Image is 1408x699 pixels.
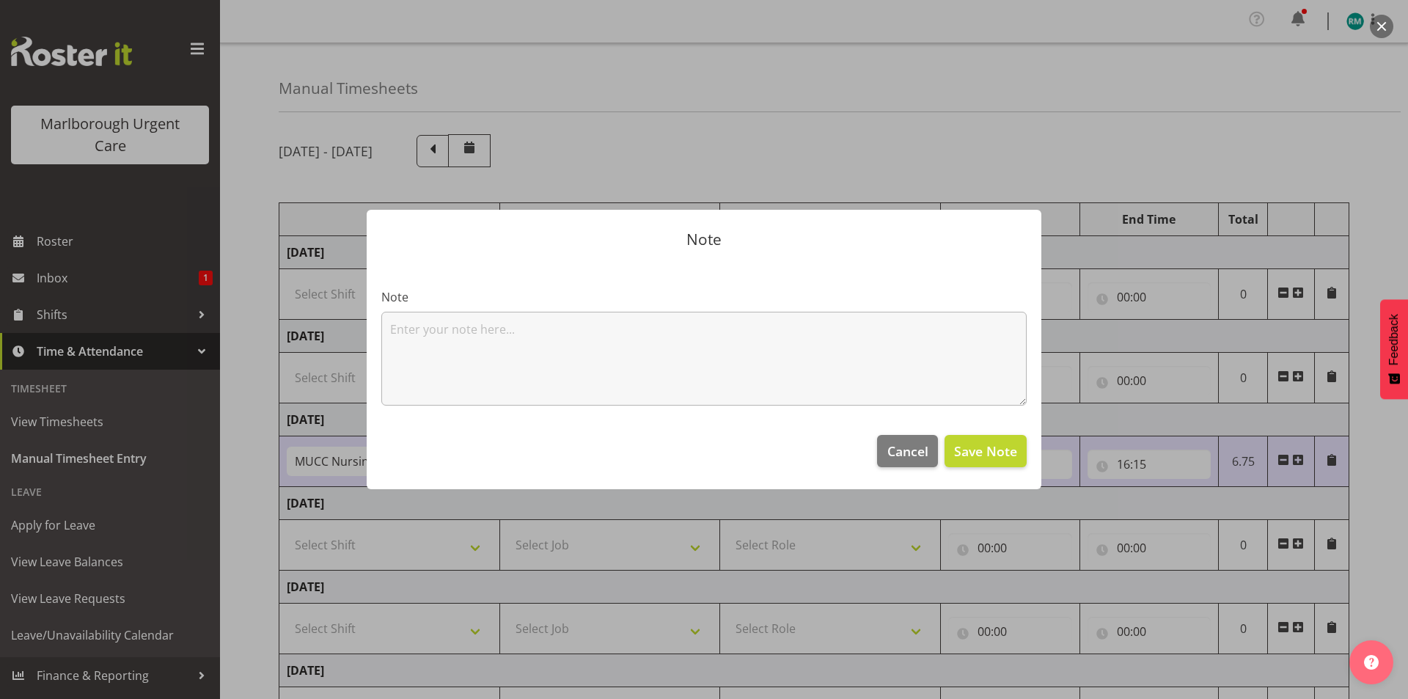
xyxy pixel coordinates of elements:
span: Save Note [954,442,1017,461]
img: help-xxl-2.png [1364,655,1379,670]
span: Cancel [887,442,928,461]
span: Feedback [1387,314,1401,365]
button: Save Note [945,435,1027,467]
label: Note [381,288,1027,306]
button: Cancel [877,435,937,467]
p: Note [381,232,1027,247]
button: Feedback - Show survey [1380,299,1408,399]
